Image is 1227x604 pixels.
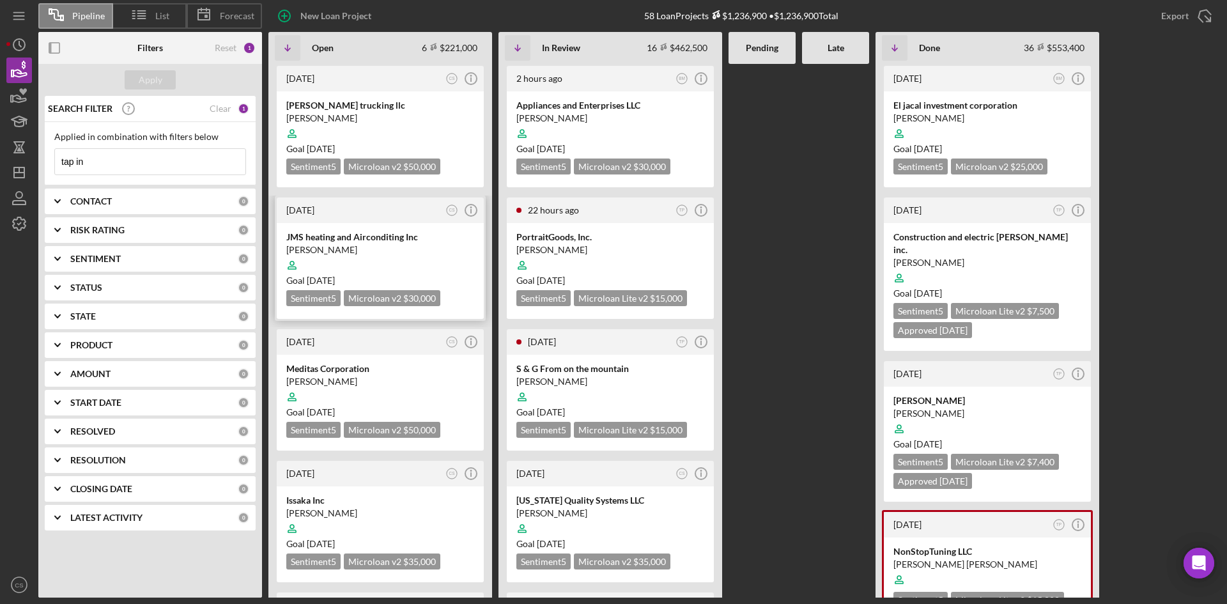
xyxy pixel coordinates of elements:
div: [PERSON_NAME] [286,507,474,520]
span: Goal [516,538,565,549]
a: [DATE]CSIssaka Inc[PERSON_NAME]Goal [DATE]Sentiment5Microloan v2 $35,000 [275,459,486,584]
b: START DATE [70,398,121,408]
b: CONTACT [70,196,112,206]
div: 0 [238,368,249,380]
div: El jacal investment corporation [893,99,1081,112]
div: Approved [DATE] [893,322,972,338]
time: 2025-09-09 22:03 [528,205,579,215]
div: 0 [238,196,249,207]
div: Microloan Lite v2 $7,400 [951,454,1059,470]
div: Meditas Corporation [286,362,474,375]
a: 22 hours agoTPPortraitGoods, Inc.[PERSON_NAME]Goal [DATE]Sentiment5Microloan Lite v2 $15,000 [505,196,716,321]
time: 2025-07-22 22:31 [893,519,922,530]
span: Goal [893,143,942,154]
div: Microloan Lite v2 [574,422,687,438]
button: CS [444,465,461,483]
a: [DATE]TPConstruction and electric [PERSON_NAME] inc.[PERSON_NAME]Goal [DATE]Sentiment5Microloan L... [882,196,1093,353]
b: RESOLUTION [70,455,126,465]
button: Apply [125,70,176,89]
time: 2025-07-29 02:20 [893,205,922,215]
text: CS [449,76,456,81]
time: 09/12/2025 [914,143,942,154]
span: $50,000 [403,161,436,172]
div: [PERSON_NAME] trucking llc [286,99,474,112]
div: 1 [238,103,249,114]
time: 2025-09-04 23:47 [286,205,314,215]
div: Microloan v2 [344,159,440,174]
div: [PERSON_NAME] [286,375,474,388]
text: TP [679,208,684,212]
div: Sentiment 5 [286,422,341,438]
b: Pending [746,43,778,53]
time: 10/22/2025 [537,538,565,549]
div: Microloan v2 [574,554,670,569]
time: 08/04/2025 [914,438,942,449]
div: Issaka Inc [286,494,474,507]
a: [DATE]TPS & G From on the mountain[PERSON_NAME]Goal [DATE]Sentiment5Microloan Lite v2 $15,000 [505,327,716,453]
div: Appliances and Enterprises LLC [516,99,704,112]
div: 0 [238,397,249,408]
time: 08/12/2025 [537,275,565,286]
div: [PERSON_NAME] [516,244,704,256]
time: 2025-09-05 20:47 [286,73,314,84]
a: [DATE]BMEl jacal investment corporation[PERSON_NAME]Goal [DATE]Sentiment5Microloan v2 $25,000 [882,64,1093,189]
b: LATEST ACTIVITY [70,513,143,523]
button: BM [674,70,691,88]
span: $15,000 [650,293,683,304]
button: CS [444,70,461,88]
button: CS [444,202,461,219]
time: 10/04/2025 [307,538,335,549]
b: Late [828,43,844,53]
span: Goal [516,275,565,286]
time: 2025-09-07 01:28 [516,468,544,479]
time: 2025-09-10 17:39 [516,73,562,84]
text: TP [1056,371,1061,376]
div: JMS heating and Airconditing Inc [286,231,474,244]
button: TP [1051,366,1068,383]
span: $25,000 [1010,161,1043,172]
b: RESOLVED [70,426,115,437]
div: Sentiment 5 [286,159,341,174]
span: $30,000 [633,161,666,172]
div: 0 [238,512,249,523]
button: TP [674,334,691,351]
time: 10/09/2025 [307,407,335,417]
div: Microloan Lite v2 $7,500 [951,303,1059,319]
span: Goal [516,143,565,154]
div: Sentiment 5 [286,554,341,569]
div: [PERSON_NAME] [893,256,1081,269]
div: Sentiment 5 [893,303,948,319]
div: 0 [238,282,249,293]
b: Open [312,43,334,53]
span: Pipeline [72,11,105,21]
b: SEARCH FILTER [48,104,112,114]
text: TP [1056,208,1061,212]
text: CS [449,339,456,344]
div: 0 [238,339,249,351]
a: [DATE]CS[PERSON_NAME] trucking llc[PERSON_NAME]Goal [DATE]Sentiment5Microloan v2 $50,000 [275,64,486,189]
div: Sentiment 5 [286,290,341,306]
a: [DATE]CSJMS heating and Airconditing Inc[PERSON_NAME]Goal [DATE]Sentiment5Microloan v2 $30,000 [275,196,486,321]
div: 36 $553,400 [1024,42,1084,53]
div: S & G From on the mountain [516,362,704,375]
span: Goal [286,143,335,154]
div: Apply [139,70,162,89]
span: Goal [286,407,335,417]
time: 07/31/2025 [537,407,565,417]
button: CS [674,465,691,483]
div: Open Intercom Messenger [1184,548,1214,578]
div: 0 [238,426,249,437]
div: [US_STATE] Quality Systems LLC [516,494,704,507]
b: Filters [137,43,163,53]
span: Goal [286,275,335,286]
span: Goal [893,288,942,298]
div: Microloan v2 [344,422,440,438]
div: Construction and electric [PERSON_NAME] inc. [893,231,1081,256]
time: 10/06/2025 [537,143,565,154]
div: Approved [DATE] [893,473,972,489]
span: Goal [893,438,942,449]
div: Microloan v2 [344,554,440,569]
div: 0 [238,253,249,265]
div: [PERSON_NAME] [893,394,1081,407]
time: 07/29/2025 [914,288,942,298]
